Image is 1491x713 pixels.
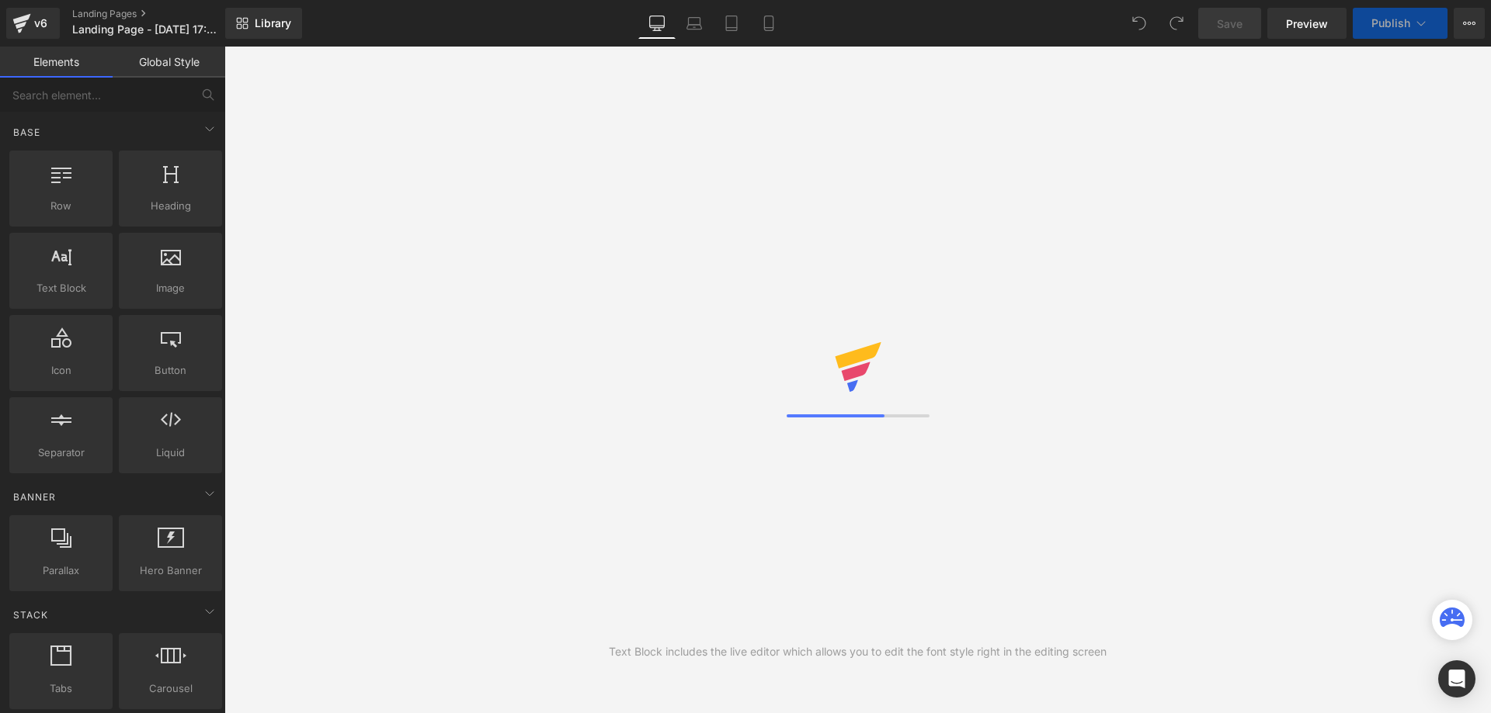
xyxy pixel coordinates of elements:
span: Banner [12,490,57,504]
button: More [1454,8,1485,39]
span: Liquid [123,445,217,461]
span: Carousel [123,680,217,697]
span: Image [123,280,217,296]
span: Stack [12,607,50,622]
div: Text Block includes the live editor which allows you to edit the font style right in the editing ... [609,643,1107,660]
span: Save [1217,16,1242,32]
a: Preview [1267,8,1347,39]
a: Tablet [713,8,750,39]
span: Text Block [14,280,108,296]
button: Undo [1124,8,1155,39]
span: Button [123,362,217,379]
span: Library [255,16,291,30]
span: Heading [123,198,217,214]
a: Landing Pages [72,8,251,20]
span: Hero Banner [123,562,217,579]
span: Icon [14,362,108,379]
button: Redo [1161,8,1192,39]
span: Preview [1286,16,1328,32]
div: Open Intercom Messenger [1438,660,1475,697]
a: Mobile [750,8,787,39]
div: v6 [31,13,50,33]
a: New Library [225,8,302,39]
a: Laptop [676,8,713,39]
a: v6 [6,8,60,39]
span: Separator [14,445,108,461]
a: Global Style [113,47,225,78]
span: Tabs [14,680,108,697]
span: Base [12,125,42,140]
button: Publish [1353,8,1448,39]
a: Desktop [638,8,676,39]
span: Landing Page - [DATE] 17:29:25 [72,23,221,36]
span: Row [14,198,108,214]
span: Parallax [14,562,108,579]
span: Publish [1371,17,1410,29]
